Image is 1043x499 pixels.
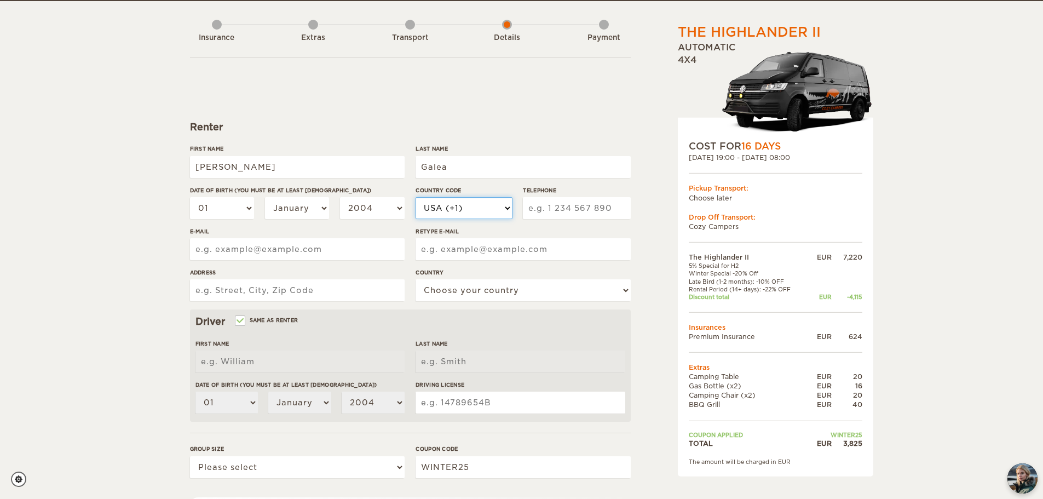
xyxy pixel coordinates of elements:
[416,381,625,389] label: Driving License
[689,253,809,262] td: The Highlander II
[741,141,781,152] span: 16 Days
[11,472,33,487] a: Cookie settings
[574,33,634,43] div: Payment
[416,156,630,178] input: e.g. Smith
[283,33,343,43] div: Extras
[832,372,862,381] div: 20
[832,293,862,301] div: -4,115
[190,445,405,453] label: Group size
[416,186,512,194] label: Country Code
[689,431,809,438] td: Coupon applied
[689,331,809,341] td: Premium Insurance
[689,262,809,269] td: 5% Special for H2
[689,269,809,277] td: Winter Special -20% Off
[190,186,405,194] label: Date of birth (You must be at least [DEMOGRAPHIC_DATA])
[236,318,243,325] input: Same as renter
[722,45,873,140] img: stor-langur-223.png
[832,253,862,262] div: 7,220
[689,222,862,231] td: Cozy Campers
[689,458,862,466] div: The amount will be charged in EUR
[523,186,630,194] label: Telephone
[689,372,809,381] td: Camping Table
[809,391,832,400] div: EUR
[187,33,247,43] div: Insurance
[523,197,630,219] input: e.g. 1 234 567 890
[832,331,862,341] div: 624
[689,381,809,391] td: Gas Bottle (x2)
[678,42,873,140] div: Automatic 4x4
[190,156,405,178] input: e.g. William
[195,351,405,372] input: e.g. William
[190,279,405,301] input: e.g. Street, City, Zip Code
[832,400,862,409] div: 40
[689,439,809,448] td: TOTAL
[809,431,862,438] td: WINTER25
[689,391,809,400] td: Camping Chair (x2)
[809,400,832,409] div: EUR
[689,140,862,153] div: COST FOR
[832,381,862,391] div: 16
[809,381,832,391] div: EUR
[689,277,809,285] td: Late Bird (1-2 months): -10% OFF
[190,227,405,236] label: E-mail
[809,293,832,301] div: EUR
[416,392,625,414] input: e.g. 14789654B
[190,121,631,134] div: Renter
[195,381,405,389] label: Date of birth (You must be at least [DEMOGRAPHIC_DATA])
[195,340,405,348] label: First Name
[190,145,405,153] label: First Name
[416,227,630,236] label: Retype E-mail
[689,153,862,162] div: [DATE] 19:00 - [DATE] 08:00
[689,183,862,193] div: Pickup Transport:
[689,212,862,221] div: Drop Off Transport:
[689,322,862,331] td: Insurances
[809,253,832,262] div: EUR
[1007,463,1038,494] button: chat-button
[809,439,832,448] div: EUR
[678,23,821,42] div: The Highlander II
[416,145,630,153] label: Last Name
[380,33,440,43] div: Transport
[689,193,862,202] td: Choose later
[809,372,832,381] div: EUR
[190,238,405,260] input: e.g. example@example.com
[416,268,630,277] label: Country
[809,331,832,341] div: EUR
[416,238,630,260] input: e.g. example@example.com
[832,391,862,400] div: 20
[477,33,537,43] div: Details
[689,363,862,372] td: Extras
[190,268,405,277] label: Address
[689,285,809,293] td: Rental Period (14+ days): -22% OFF
[416,340,625,348] label: Last Name
[689,400,809,409] td: BBQ Grill
[1007,463,1038,494] img: Freyja at Cozy Campers
[689,293,809,301] td: Discount total
[195,315,625,328] div: Driver
[832,439,862,448] div: 3,825
[416,351,625,372] input: e.g. Smith
[416,445,630,453] label: Coupon code
[236,315,298,325] label: Same as renter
